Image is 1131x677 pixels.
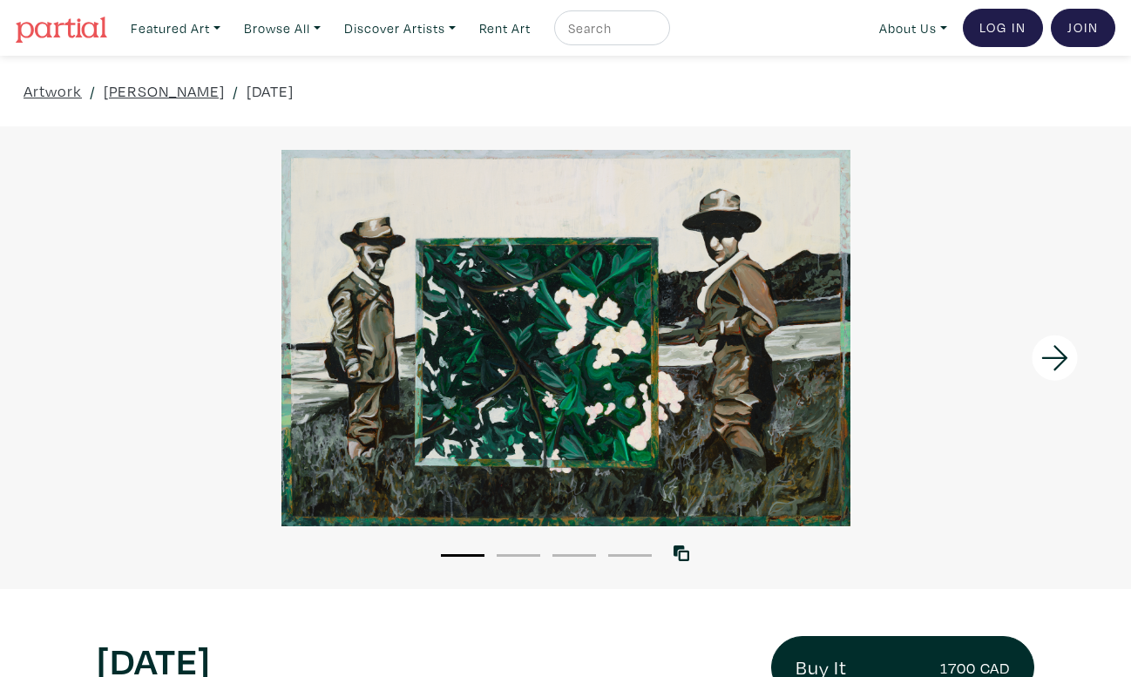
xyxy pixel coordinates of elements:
[552,554,596,557] button: 3 of 4
[497,554,540,557] button: 2 of 4
[123,10,228,46] a: Featured Art
[236,10,328,46] a: Browse All
[1051,9,1115,47] a: Join
[963,9,1043,47] a: Log In
[90,79,96,103] span: /
[441,554,484,557] button: 1 of 4
[471,10,538,46] a: Rent Art
[608,554,652,557] button: 4 of 4
[247,79,294,103] a: [DATE]
[24,79,82,103] a: Artwork
[566,17,654,39] input: Search
[871,10,955,46] a: About Us
[336,10,464,46] a: Discover Artists
[233,79,239,103] span: /
[104,79,225,103] a: [PERSON_NAME]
